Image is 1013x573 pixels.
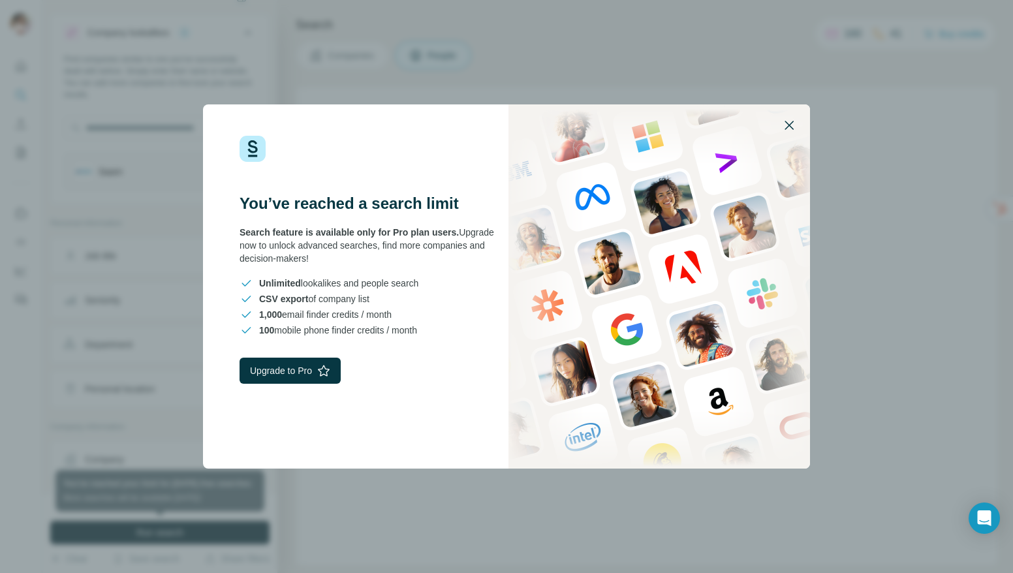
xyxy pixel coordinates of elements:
[259,324,417,337] span: mobile phone finder credits / month
[259,278,301,288] span: Unlimited
[259,309,282,320] span: 1,000
[259,308,392,321] span: email finder credits / month
[240,136,266,162] img: Surfe Logo
[240,227,459,238] span: Search feature is available only for Pro plan users.
[259,325,274,335] span: 100
[240,226,506,265] div: Upgrade now to unlock advanced searches, find more companies and decision-makers!
[259,294,308,304] span: CSV export
[969,503,1000,534] div: Open Intercom Messenger
[259,292,369,305] span: of company list
[240,193,506,214] h3: You’ve reached a search limit
[240,358,341,384] button: Upgrade to Pro
[259,277,418,290] span: lookalikes and people search
[508,104,810,469] img: Surfe Stock Photo - showing people and technologies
